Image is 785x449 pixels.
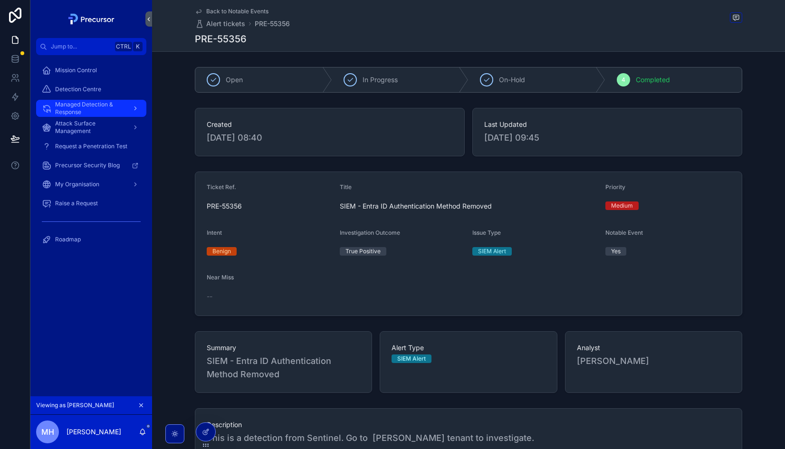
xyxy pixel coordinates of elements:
span: Title [340,183,352,191]
div: SIEM Alert [478,247,506,256]
span: Open [226,75,243,85]
span: [DATE] 09:45 [484,131,730,144]
a: Managed Detection & Response [36,100,146,117]
span: Managed Detection & Response [55,101,124,116]
span: Roadmap [55,236,81,243]
a: PRE-55356 [255,19,290,29]
span: Raise a Request [55,200,98,207]
span: Jump to... [51,43,111,50]
span: -- [207,292,212,301]
button: Jump to...CtrlK [36,38,146,55]
div: True Positive [345,247,381,256]
a: Precursor Security Blog [36,157,146,174]
span: [PERSON_NAME] [577,354,730,368]
span: Precursor Security Blog [55,162,120,169]
div: Yes [611,247,621,256]
a: Mission Control [36,62,146,79]
span: SIEM - Entra ID Authentication Method Removed [340,201,598,211]
span: On-Hold [499,75,525,85]
span: Mission Control [55,67,97,74]
span: Investigation Outcome [340,229,400,236]
span: Description [207,420,730,430]
a: Alert tickets [195,19,245,29]
span: My Organisation [55,181,99,188]
span: Last Updated [484,120,730,129]
span: Completed [636,75,670,85]
span: SIEM - Entra ID Authentication Method Removed [207,354,360,381]
span: Alert Type [392,343,545,353]
a: Attack Surface Management [36,119,146,136]
span: Detection Centre [55,86,101,93]
span: Analyst [577,343,730,353]
span: Back to Notable Events [206,8,268,15]
span: PRE-55356 [207,201,332,211]
p: [PERSON_NAME] [67,427,121,437]
span: Priority [605,183,625,191]
span: MH [41,426,54,438]
span: Created [207,120,453,129]
div: SIEM Alert [397,354,426,363]
a: My Organisation [36,176,146,193]
span: Summary [207,343,360,353]
img: App logo [66,11,117,27]
span: In Progress [363,75,398,85]
a: Detection Centre [36,81,146,98]
a: Roadmap [36,231,146,248]
span: Request a Penetration Test [55,143,127,150]
span: Issue Type [472,229,501,236]
span: Notable Event [605,229,643,236]
span: K [134,43,142,50]
a: Request a Penetration Test [36,138,146,155]
div: Benign [212,247,231,256]
span: 4 [622,76,625,84]
span: [DATE] 08:40 [207,131,453,144]
span: Attack Surface Management [55,120,124,135]
div: scrollable content [30,55,152,260]
a: Back to Notable Events [195,8,268,15]
span: Ctrl [115,42,132,51]
a: Raise a Request [36,195,146,212]
span: Intent [207,229,222,236]
span: Ticket Ref. [207,183,236,191]
div: Medium [611,201,633,210]
span: This is a detection from Sentinel. Go to [PERSON_NAME] tenant to investigate. [207,431,730,445]
span: Alert tickets [206,19,245,29]
span: Viewing as [PERSON_NAME] [36,401,114,409]
h1: PRE-55356 [195,32,247,46]
span: Near Miss [207,274,234,281]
